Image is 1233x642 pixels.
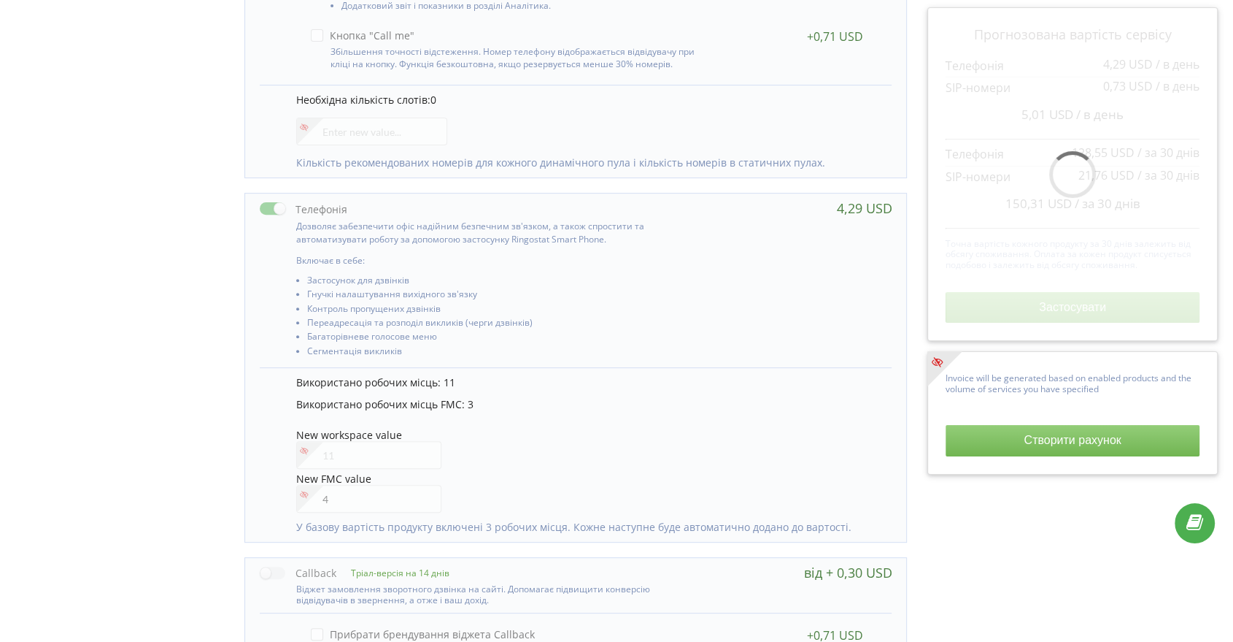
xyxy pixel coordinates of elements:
div: Віджет замовлення зворотного дзвінка на сайті. Допомагає підвищити конверсію відвідувачів в зверн... [260,581,702,605]
p: Дозволяє забезпечити офіс надійним безпечним зв'язком, а також спростити та автоматизувати роботу... [296,220,702,245]
span: Використано робочих місць FMC: 3 [296,397,474,411]
p: У базову вартість продукту включені 3 робочих місця. Кожне наступне буде автоматично додано до ва... [296,520,877,535]
span: Використано робочих місць: 11 [296,375,455,389]
span: 0 [430,93,436,107]
p: Включає в себе: [296,254,702,267]
li: Багаторівневе голосове меню [307,332,702,345]
p: Invoice will be generated based on enabled products and the volume of services you have specified [946,370,1199,394]
li: Переадресація та розподіл викликів (черги дзвінків) [307,318,702,332]
li: Гнучкі налаштування вихідного зв'язку [307,289,702,303]
p: Необхідна кількість слотів: [296,93,877,107]
label: Телефонія [260,201,347,216]
span: New workspace value [296,428,402,442]
span: New FMC value [296,472,371,486]
p: Збільшення точності відстеження. Номер телефону відображається відвідувачу при кліці на кнопку. Ф... [331,45,697,70]
label: Callback [260,565,336,581]
div: від + 0,30 USD [803,565,892,580]
li: Застосунок для дзвінків [307,275,702,289]
li: Додатковий звіт і показники в розділі Аналітика. [341,1,697,15]
li: Сегментація викликів [307,346,702,360]
div: +0,71 USD [806,29,862,44]
label: Кнопка "Call me" [311,29,414,42]
p: Кількість рекомендованих номерів для кожного динамічного пула і кількість номерів в статичних пулах. [296,156,877,170]
p: Тріал-версія на 14 днів [336,567,449,579]
div: 4,29 USD [836,201,892,215]
label: Прибрати брендування віджета Callback [311,628,535,641]
button: Створити рахунок [946,425,1199,456]
li: Контроль пропущених дзвінків [307,304,702,318]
